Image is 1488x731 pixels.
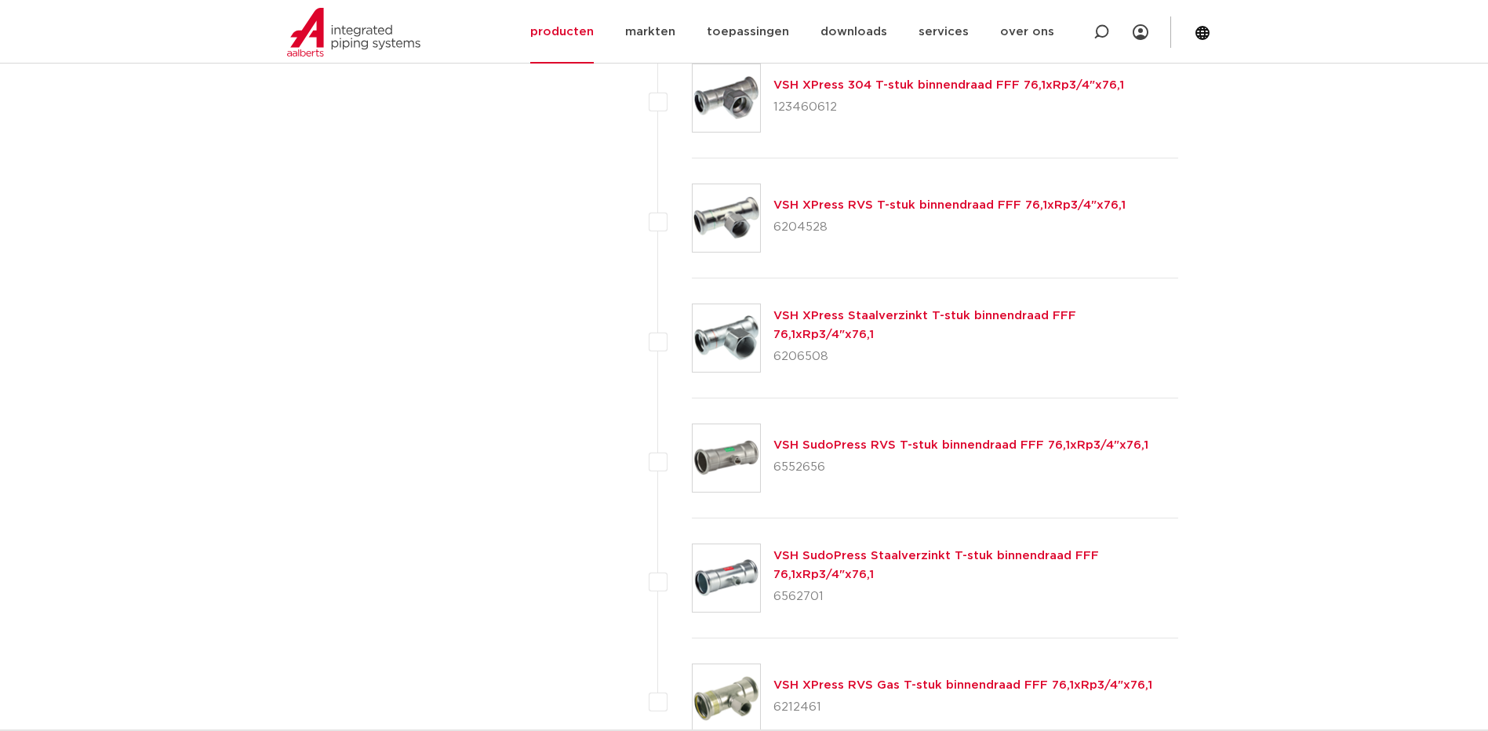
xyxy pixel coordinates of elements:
[773,679,1152,691] a: VSH XPress RVS Gas T-stuk binnendraad FFF 76,1xRp3/4"x76,1
[693,64,760,132] img: Thumbnail for VSH XPress 304 T-stuk binnendraad FFF 76,1xRp3/4"x76,1
[773,344,1179,369] p: 6206508
[773,95,1124,120] p: 123460612
[693,304,760,372] img: Thumbnail for VSH XPress Staalverzinkt T-stuk binnendraad FFF 76,1xRp3/4"x76,1
[773,310,1076,340] a: VSH XPress Staalverzinkt T-stuk binnendraad FFF 76,1xRp3/4"x76,1
[773,215,1126,240] p: 6204528
[773,79,1124,91] a: VSH XPress 304 T-stuk binnendraad FFF 76,1xRp3/4"x76,1
[773,584,1179,609] p: 6562701
[773,199,1126,211] a: VSH XPress RVS T-stuk binnendraad FFF 76,1xRp3/4"x76,1
[693,544,760,612] img: Thumbnail for VSH SudoPress Staalverzinkt T-stuk binnendraad FFF 76,1xRp3/4"x76,1
[773,695,1152,720] p: 6212461
[693,184,760,252] img: Thumbnail for VSH XPress RVS T-stuk binnendraad FFF 76,1xRp3/4"x76,1
[773,439,1148,451] a: VSH SudoPress RVS T-stuk binnendraad FFF 76,1xRp3/4"x76,1
[773,455,1148,480] p: 6552656
[693,424,760,492] img: Thumbnail for VSH SudoPress RVS T-stuk binnendraad FFF 76,1xRp3/4"x76,1
[773,550,1099,580] a: VSH SudoPress Staalverzinkt T-stuk binnendraad FFF 76,1xRp3/4"x76,1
